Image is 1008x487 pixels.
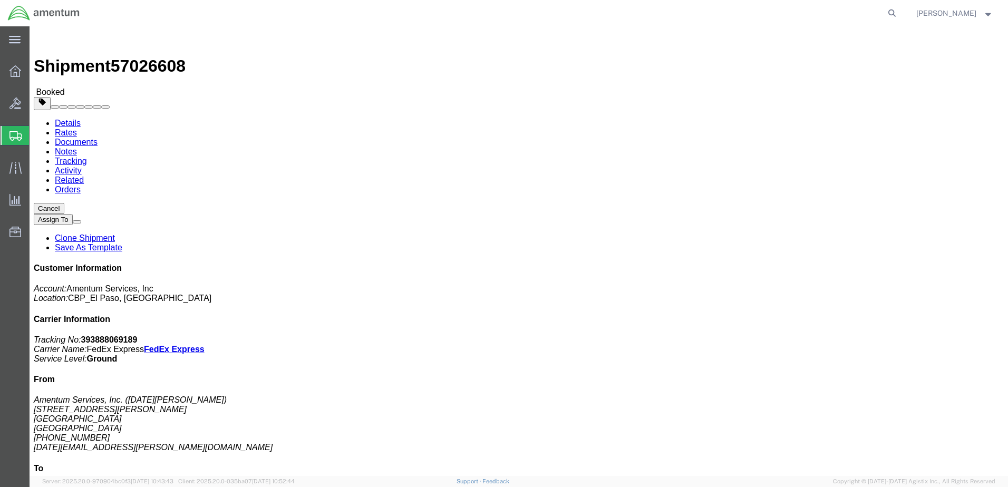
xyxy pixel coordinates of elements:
[252,478,295,484] span: [DATE] 10:52:44
[7,5,80,21] img: logo
[916,7,976,19] span: ADRIAN RODRIGUEZ, JR
[916,7,994,20] button: [PERSON_NAME]
[457,478,483,484] a: Support
[42,478,173,484] span: Server: 2025.20.0-970904bc0f3
[178,478,295,484] span: Client: 2025.20.0-035ba07
[833,477,995,486] span: Copyright © [DATE]-[DATE] Agistix Inc., All Rights Reserved
[30,26,1008,476] iframe: FS Legacy Container
[482,478,509,484] a: Feedback
[131,478,173,484] span: [DATE] 10:43:43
